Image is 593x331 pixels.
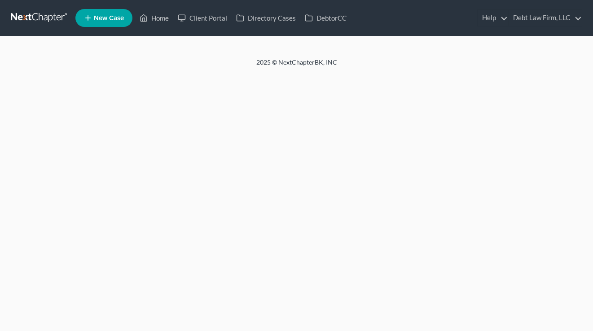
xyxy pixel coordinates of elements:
[509,10,582,26] a: Debt Law Firm, LLC
[232,10,300,26] a: Directory Cases
[135,10,173,26] a: Home
[173,10,232,26] a: Client Portal
[41,58,553,74] div: 2025 © NextChapterBK, INC
[75,9,132,27] new-legal-case-button: New Case
[300,10,351,26] a: DebtorCC
[478,10,508,26] a: Help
